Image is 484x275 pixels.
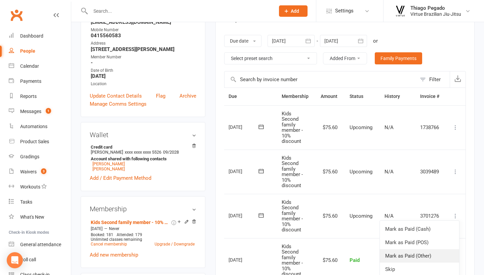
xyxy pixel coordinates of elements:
[323,52,367,64] button: Added From
[315,150,344,194] td: $75.60
[9,237,71,252] a: General attendance kiosk mode
[385,124,394,130] span: N/A
[224,12,265,23] h3: Payments
[91,232,113,237] span: Booked: 181
[91,46,196,52] strong: [STREET_ADDRESS][PERSON_NAME]
[20,154,39,159] div: Gradings
[9,104,71,119] a: Messages 1
[416,71,450,88] button: Filter
[9,179,71,195] a: Workouts
[109,226,119,231] span: Never
[394,4,407,18] img: thumb_image1568934240.png
[224,35,261,47] button: Due date
[41,168,46,174] span: 3
[385,169,394,175] span: N/A
[91,67,196,74] div: Date of Birth
[380,236,459,249] a: Mark as Paid (POS)
[91,226,103,231] span: [DATE]
[90,144,196,172] li: [PERSON_NAME]
[91,156,193,161] strong: Account shared with following contacts
[344,88,378,105] th: Status
[229,255,259,265] div: [DATE]
[414,150,445,194] td: 3039489
[282,155,303,189] span: Kids Second family member - 10% discount
[9,59,71,74] a: Calendar
[89,226,196,231] div: —
[414,194,445,238] td: 3701276
[276,88,315,105] th: Membership
[315,88,344,105] th: Amount
[20,169,37,174] div: Waivers
[90,205,196,213] h3: Membership
[91,60,196,66] strong: -
[163,150,179,155] span: 09/2028
[9,149,71,164] a: Gradings
[350,169,372,175] span: Upcoming
[91,27,196,33] div: Mobile Number
[378,88,414,105] th: History
[91,33,196,39] strong: 0415560583
[315,194,344,238] td: $75.60
[9,119,71,134] a: Automations
[91,54,196,60] div: Member Number
[380,222,459,236] a: Mark as Paid (Cash)
[20,214,44,220] div: What's New
[229,210,259,221] div: [DATE]
[410,11,461,17] div: Virtue Brazilian Jiu-Jitsu
[9,74,71,89] a: Payments
[91,73,196,79] strong: [DATE]
[91,19,196,25] strong: [EMAIL_ADDRESS][DOMAIN_NAME]
[225,71,416,88] input: Search by invoice number
[410,5,461,11] div: Thiago Pegado
[282,199,303,233] span: Kids Second family member - 10% discount
[7,252,23,268] div: Open Intercom Messenger
[46,108,51,114] span: 1
[90,100,147,108] a: Manage Comms Settings
[90,131,196,139] h3: Wallet
[414,88,445,105] th: Invoice #
[20,124,47,129] div: Automations
[9,134,71,149] a: Product Sales
[373,37,378,45] div: or
[88,6,270,16] input: Search...
[380,249,459,263] a: Mark as Paid (Other)
[291,8,299,14] span: Add
[91,145,193,150] strong: Credit card
[9,29,71,44] a: Dashboard
[91,237,142,242] span: Unlimited classes remaining
[350,257,360,263] span: Paid
[92,161,125,166] a: [PERSON_NAME]
[335,3,354,18] span: Settings
[8,7,25,23] a: Clubworx
[179,92,196,100] a: Archive
[9,164,71,179] a: Waivers 3
[429,75,441,84] div: Filter
[156,92,165,100] a: Flag
[20,63,39,69] div: Calendar
[20,33,43,39] div: Dashboard
[155,242,195,246] a: Upgrade / Downgrade
[91,220,170,225] a: Kids Second family member - 10% discount
[375,52,422,64] a: Family Payments
[385,213,394,219] span: N/A
[223,88,276,105] th: Due
[20,109,41,114] div: Messages
[279,5,308,17] button: Add
[20,78,41,84] div: Payments
[9,195,71,210] a: Tasks
[315,105,344,150] td: $75.60
[350,124,372,130] span: Upcoming
[350,213,372,219] span: Upcoming
[282,111,303,145] span: Kids Second family member - 10% discount
[20,199,32,205] div: Tasks
[229,166,259,176] div: [DATE]
[9,89,71,104] a: Reports
[20,48,35,54] div: People
[9,210,71,225] a: What's New
[91,242,127,246] a: Cancel membership
[20,184,40,189] div: Workouts
[90,92,142,100] a: Update Contact Details
[91,81,196,87] div: Location
[117,232,142,237] span: Attended: 179
[229,122,259,132] div: [DATE]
